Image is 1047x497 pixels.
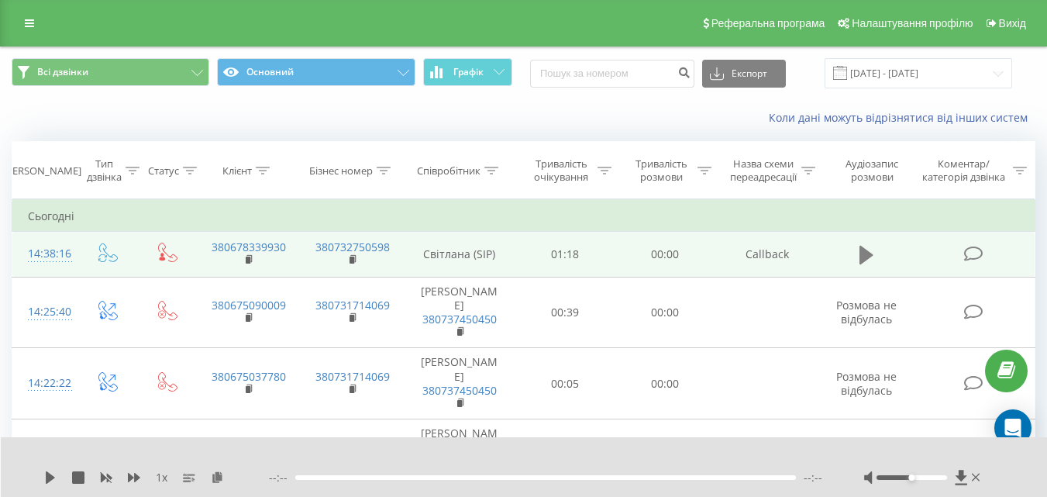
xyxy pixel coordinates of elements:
[615,232,715,277] td: 00:00
[404,232,515,277] td: Світлана (SIP)
[615,419,715,491] td: 00:34
[702,60,786,88] button: Експорт
[615,348,715,419] td: 00:00
[769,110,1035,125] a: Коли дані можуть відрізнятися вiд інших систем
[156,470,167,485] span: 1 x
[515,419,615,491] td: 00:08
[615,277,715,348] td: 00:00
[453,67,484,78] span: Графік
[530,60,694,88] input: Пошук за номером
[908,475,914,481] div: Accessibility label
[315,298,390,312] a: 380731714069
[269,470,295,485] span: --:--
[12,58,209,86] button: Всі дзвінки
[423,58,512,86] button: Графік
[529,157,594,184] div: Тривалість очікування
[804,470,822,485] span: --:--
[12,201,1035,232] td: Сьогодні
[715,232,819,277] td: Callback
[28,297,60,327] div: 14:25:40
[222,164,252,178] div: Клієнт
[87,157,122,184] div: Тип дзвінка
[148,164,179,178] div: Статус
[37,66,88,78] span: Всі дзвінки
[852,17,973,29] span: Налаштування профілю
[836,298,897,326] span: Розмова не відбулась
[404,348,515,419] td: [PERSON_NAME]
[404,277,515,348] td: [PERSON_NAME]
[417,164,480,178] div: Співробітник
[711,17,825,29] span: Реферальна програма
[315,369,390,384] a: 380731714069
[918,157,1009,184] div: Коментар/категорія дзвінка
[212,298,286,312] a: 380675090009
[422,312,497,326] a: 380737450450
[515,277,615,348] td: 00:39
[994,409,1032,447] div: Open Intercom Messenger
[28,239,60,269] div: 14:38:16
[836,369,897,398] span: Розмова не відбулась
[28,368,60,399] div: 14:22:22
[315,240,390,254] a: 380732750598
[629,157,694,184] div: Тривалість розмови
[212,240,286,254] a: 380678339930
[833,157,911,184] div: Аудіозапис розмови
[422,383,497,398] a: 380737450450
[404,419,515,491] td: [PERSON_NAME]
[309,164,373,178] div: Бізнес номер
[515,348,615,419] td: 00:05
[515,232,615,277] td: 01:18
[729,157,797,184] div: Назва схеми переадресації
[999,17,1026,29] span: Вихід
[3,164,81,178] div: [PERSON_NAME]
[217,58,415,86] button: Основний
[212,369,286,384] a: 380675037780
